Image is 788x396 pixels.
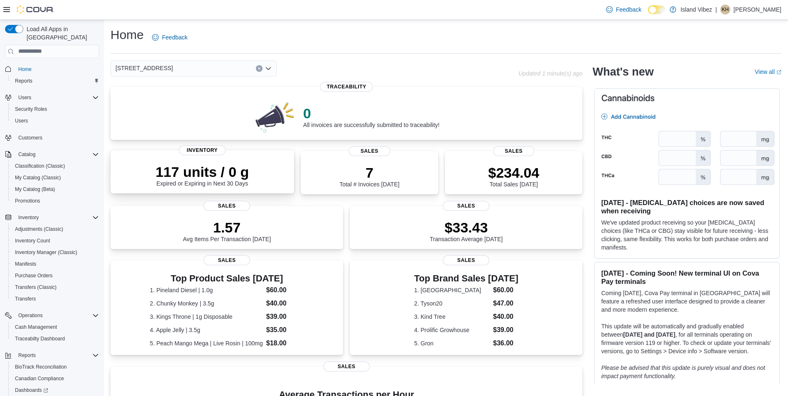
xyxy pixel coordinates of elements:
a: Transfers (Classic) [12,282,60,292]
div: Transaction Average [DATE] [430,219,503,242]
button: Reports [2,350,102,361]
div: All invoices are successfully submitted to traceability! [303,105,439,128]
span: Users [15,117,28,124]
a: Security Roles [12,104,50,114]
a: Home [15,64,35,74]
dd: $40.00 [493,312,518,322]
span: Inventory [179,145,226,155]
span: Feedback [616,5,641,14]
a: Traceabilty Dashboard [12,334,68,344]
button: Inventory Count [8,235,102,247]
span: Classification (Classic) [12,161,99,171]
dt: 3. Kings Throne | 1g Disposable [150,313,263,321]
button: Operations [2,310,102,321]
span: Sales [443,201,489,211]
a: Feedback [149,29,191,46]
a: Classification (Classic) [12,161,69,171]
span: Traceability [320,82,373,92]
img: 0 [253,100,297,133]
span: Canadian Compliance [12,374,99,384]
span: Transfers [12,294,99,304]
a: My Catalog (Classic) [12,173,64,183]
span: Purchase Orders [12,271,99,281]
span: Traceabilty Dashboard [15,335,65,342]
span: Load All Apps in [GEOGRAPHIC_DATA] [23,25,99,42]
button: Inventory Manager (Classic) [8,247,102,258]
button: Reports [15,350,39,360]
button: Customers [2,132,102,144]
a: View allExternal link [755,68,781,75]
span: Operations [15,310,99,320]
dd: $47.00 [493,298,518,308]
a: Reports [12,76,36,86]
span: Security Roles [12,104,99,114]
span: My Catalog (Beta) [12,184,99,194]
span: Users [15,93,99,103]
button: Promotions [8,195,102,207]
span: Sales [204,201,250,211]
span: BioTrack Reconciliation [12,362,99,372]
a: Dashboards [8,384,102,396]
em: Please be advised that this update is purely visual and does not impact payment functionality. [601,364,765,379]
span: Promotions [15,198,40,204]
button: Adjustments (Classic) [8,223,102,235]
h3: [DATE] - Coming Soon! New terminal UI on Cova Pay terminals [601,269,773,286]
button: Transfers (Classic) [8,281,102,293]
span: Operations [18,312,43,319]
span: Transfers (Classic) [15,284,56,291]
span: Reports [18,352,36,359]
dt: 5. Peach Mango Mega | Live Rosin | 100mg [150,339,263,347]
span: Users [12,116,99,126]
a: Canadian Compliance [12,374,67,384]
span: Customers [15,132,99,143]
a: Inventory Manager (Classic) [12,247,81,257]
strong: [DATE] and [DATE] [623,331,675,338]
p: This update will be automatically and gradually enabled between , for all terminals operating on ... [601,322,773,355]
span: Catalog [15,149,99,159]
a: Cash Management [12,322,60,332]
span: Reports [15,78,32,84]
p: $33.43 [430,219,503,236]
div: Total Sales [DATE] [488,164,539,188]
span: Traceabilty Dashboard [12,334,99,344]
span: Inventory Count [15,237,50,244]
a: Dashboards [12,385,52,395]
dt: 5. Gron [414,339,490,347]
span: Inventory Manager (Classic) [15,249,77,256]
span: Sales [349,146,390,156]
p: | [715,5,717,15]
span: Dark Mode [648,14,648,15]
a: Adjustments (Classic) [12,224,66,234]
span: Home [18,66,32,73]
span: Inventory [15,213,99,222]
dd: $36.00 [493,338,518,348]
button: Manifests [8,258,102,270]
span: KH [722,5,729,15]
span: Manifests [15,261,36,267]
span: Classification (Classic) [15,163,65,169]
button: Catalog [15,149,39,159]
a: BioTrack Reconciliation [12,362,70,372]
button: Canadian Compliance [8,373,102,384]
span: Sales [443,255,489,265]
h3: Top Product Sales [DATE] [150,274,304,284]
a: Purchase Orders [12,271,56,281]
span: Reports [15,350,99,360]
button: BioTrack Reconciliation [8,361,102,373]
button: Transfers [8,293,102,305]
a: Customers [15,133,46,143]
span: Cash Management [12,322,99,332]
span: Canadian Compliance [15,375,64,382]
input: Dark Mode [648,5,665,14]
p: 0 [303,105,439,122]
span: BioTrack Reconciliation [15,364,67,370]
dt: 2. Chunky Monkey | 3.5g [150,299,263,308]
span: My Catalog (Classic) [15,174,61,181]
dd: $60.00 [493,285,518,295]
dd: $18.00 [266,338,304,348]
span: Sales [204,255,250,265]
button: Open list of options [265,65,272,72]
h1: Home [110,27,144,43]
p: Updated 1 minute(s) ago [518,70,582,77]
div: Expired or Expiring in Next 30 Days [155,164,249,187]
